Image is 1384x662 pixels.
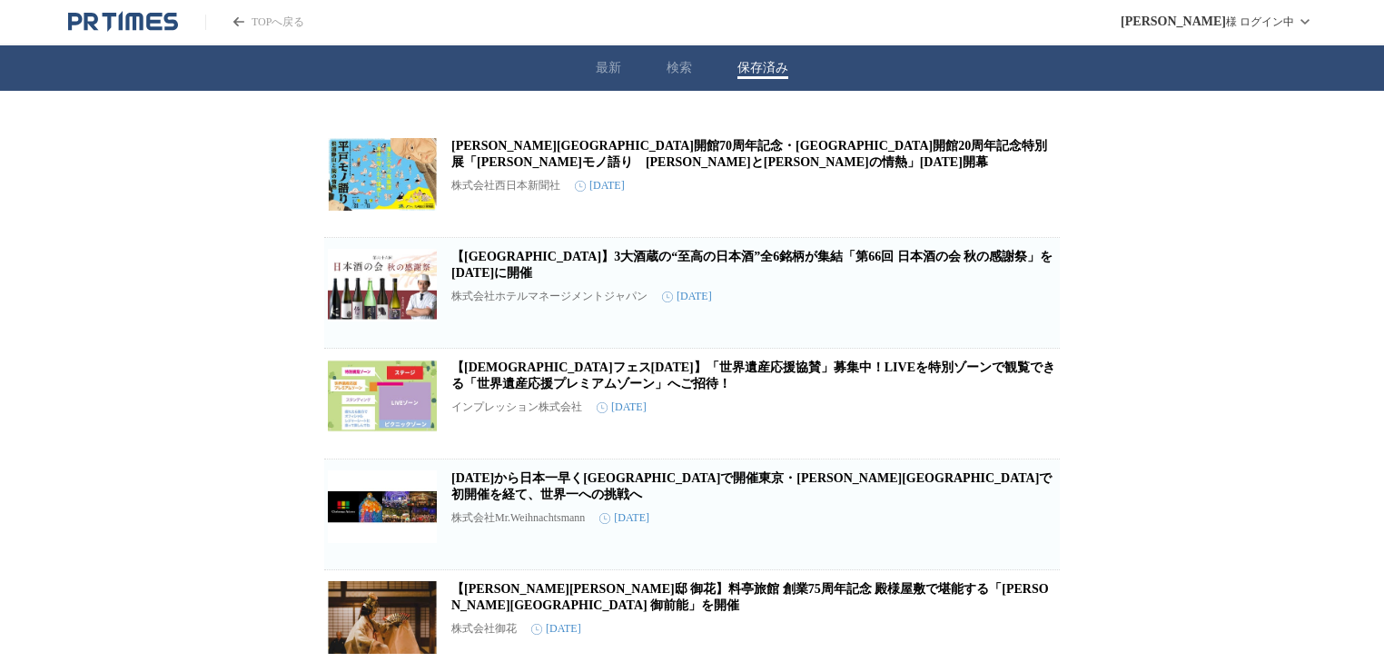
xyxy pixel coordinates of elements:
time: [DATE] [599,511,649,525]
button: 保存済み [737,60,788,76]
a: [PERSON_NAME][GEOGRAPHIC_DATA]開館70周年記念・[GEOGRAPHIC_DATA]開館20周年記念特別展「[PERSON_NAME]モノ語り [PERSON_NAM... [451,139,1047,169]
p: 株式会社Mr.Weihnachtsmann [451,510,585,526]
span: [PERSON_NAME] [1121,15,1226,29]
a: PR TIMESのトップページはこちら [205,15,304,30]
time: [DATE] [531,622,581,636]
a: 【[GEOGRAPHIC_DATA]】3大酒蔵の“至高の日本酒”全6銘柄が集結「第66回 日本酒の会 秋の感謝祭」を[DATE]に開催 [451,250,1053,280]
time: [DATE] [662,290,712,303]
a: PR TIMESのトップページはこちら [68,11,178,33]
button: 検索 [667,60,692,76]
img: 松浦史料博物館開館70周年記念・九州国立博物館開館20周年記念特別展「平戸モノ語り 松浦静山と熈の情熱」2026年1月20日（火）開幕 [328,138,437,211]
button: 最新 [596,60,621,76]
time: [DATE] [597,400,647,414]
img: 【柳川藩主立花邸 御花】料亭旅館 創業75周年記念 殿様屋敷で堪能する「大廣間 御前能」を開催 [328,581,437,654]
p: 株式会社西日本新聞社 [451,178,560,193]
img: 11月1日から日本一早く福岡で開催 東京・上野公園で初開催を経て、世界一への挑戦へ [328,470,437,543]
a: [DATE]から日本一早く[GEOGRAPHIC_DATA]で開催 東京・[PERSON_NAME][GEOGRAPHIC_DATA]で初開催を経て、世界一への挑戦へ [451,471,1052,501]
img: 【オリエンタルホテル福岡 博多ステーション】3大酒蔵の“至高の日本酒”全6銘柄が集結「第66回 日本酒の会 秋の感謝祭」を2025年11月1日（土）に開催 [328,249,437,321]
time: [DATE] [575,179,625,193]
p: 株式会社ホテルマネージメントジャパン [451,289,648,304]
a: 【[PERSON_NAME][PERSON_NAME]邸 御花】料亭旅館 創業75周年記念 殿様屋敷で堪能する「[PERSON_NAME][GEOGRAPHIC_DATA] 御前能」を開催 [451,582,1049,612]
p: 株式会社御花 [451,621,517,637]
p: インプレッション株式会社 [451,400,582,415]
img: 【宗像フェス2025】「世界遺産応援協賛」募集中！LIVEを特別ゾーンで観覧できる「世界遺産応援プレミアムゾーン」へご招待！ [328,360,437,432]
a: 【[DEMOGRAPHIC_DATA]フェス[DATE]】「世界遺産応援協賛」募集中！LIVEを特別ゾーンで観覧できる「世界遺産応援プレミアムゾーン」へご招待！ [451,361,1055,390]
